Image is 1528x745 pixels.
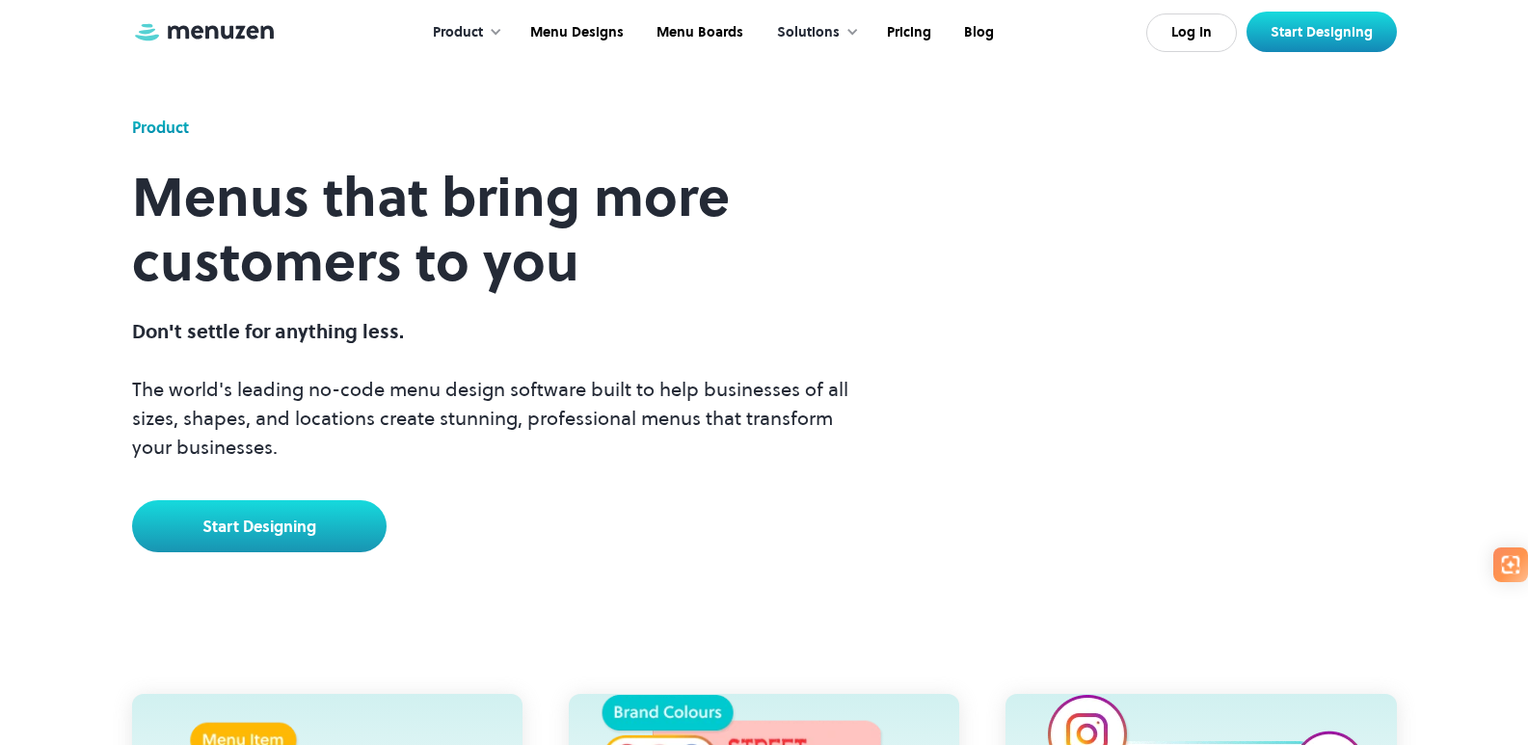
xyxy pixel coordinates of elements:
[946,3,1008,63] a: Blog
[638,3,758,63] a: Menu Boards
[758,3,869,63] div: Solutions
[132,317,872,462] p: The world's leading no-code menu design software built to help businesses of all sizes, shapes, a...
[433,22,483,43] div: Product
[132,500,387,552] a: Start Designing
[132,318,404,345] span: Don't settle for anything less.
[1247,12,1397,52] a: Start Designing
[777,22,840,43] div: Solutions
[414,3,512,63] div: Product
[132,165,872,294] h1: Menus that bring more customers to you
[1146,13,1237,52] a: Log In
[132,116,189,139] div: Product
[512,3,638,63] a: Menu Designs
[869,3,946,63] a: Pricing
